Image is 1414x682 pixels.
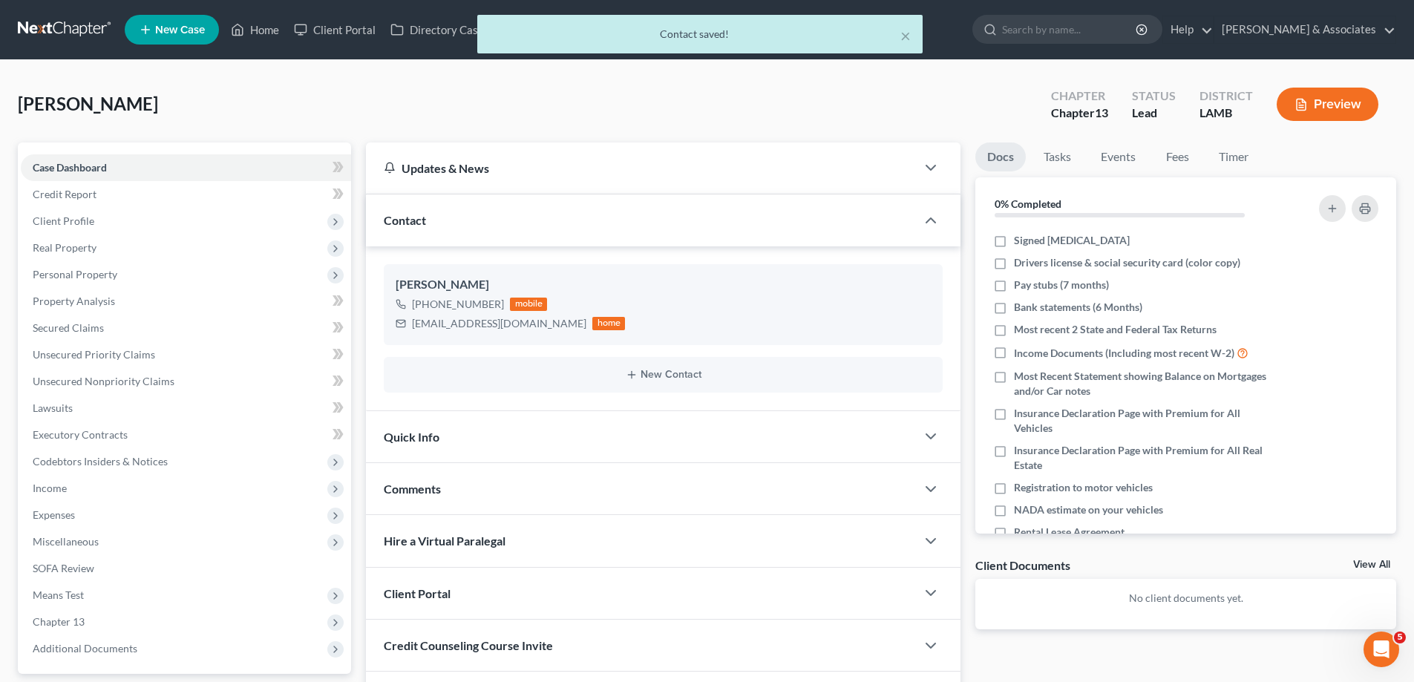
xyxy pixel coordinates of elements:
[1199,105,1253,122] div: LAMB
[21,395,351,422] a: Lawsuits
[1132,88,1176,105] div: Status
[900,27,911,45] button: ×
[33,642,137,655] span: Additional Documents
[33,535,99,548] span: Miscellaneous
[384,482,441,496] span: Comments
[33,482,67,494] span: Income
[33,161,107,174] span: Case Dashboard
[1199,88,1253,105] div: District
[1153,142,1201,171] a: Fees
[1014,300,1142,315] span: Bank statements (6 Months)
[987,591,1384,606] p: No client documents yet.
[33,214,94,227] span: Client Profile
[33,295,115,307] span: Property Analysis
[1207,142,1260,171] a: Timer
[1032,142,1083,171] a: Tasks
[1014,480,1153,495] span: Registration to motor vehicles
[33,615,85,628] span: Chapter 13
[1014,322,1217,337] span: Most recent 2 State and Federal Tax Returns
[21,422,351,448] a: Executory Contracts
[975,142,1026,171] a: Docs
[1051,88,1108,105] div: Chapter
[21,288,351,315] a: Property Analysis
[1394,632,1406,643] span: 5
[21,315,351,341] a: Secured Claims
[510,298,547,311] div: mobile
[33,401,73,414] span: Lawsuits
[21,368,351,395] a: Unsecured Nonpriority Claims
[1095,105,1108,119] span: 13
[384,160,898,176] div: Updates & News
[1277,88,1378,121] button: Preview
[1014,255,1240,270] span: Drivers license & social security card (color copy)
[384,430,439,444] span: Quick Info
[1014,233,1130,248] span: Signed [MEDICAL_DATA]
[1353,560,1390,570] a: View All
[1014,346,1234,361] span: Income Documents (Including most recent W-2)
[1014,525,1125,540] span: Rental Lease Agreement
[21,154,351,181] a: Case Dashboard
[21,341,351,368] a: Unsecured Priority Claims
[1014,369,1278,399] span: Most Recent Statement showing Balance on Mortgages and/or Car notes
[412,316,586,331] div: [EMAIL_ADDRESS][DOMAIN_NAME]
[33,188,96,200] span: Credit Report
[33,428,128,441] span: Executory Contracts
[1014,278,1109,292] span: Pay stubs (7 months)
[1132,105,1176,122] div: Lead
[489,27,911,42] div: Contact saved!
[384,213,426,227] span: Contact
[412,297,504,312] div: [PHONE_NUMBER]
[33,321,104,334] span: Secured Claims
[1364,632,1399,667] iframe: Intercom live chat
[21,555,351,582] a: SOFA Review
[18,93,158,114] span: [PERSON_NAME]
[33,562,94,574] span: SOFA Review
[33,348,155,361] span: Unsecured Priority Claims
[33,268,117,281] span: Personal Property
[995,197,1061,210] strong: 0% Completed
[1014,406,1278,436] span: Insurance Declaration Page with Premium for All Vehicles
[384,586,451,600] span: Client Portal
[33,588,84,601] span: Means Test
[33,241,96,254] span: Real Property
[396,369,931,381] button: New Contact
[975,557,1070,573] div: Client Documents
[592,317,625,330] div: home
[384,638,553,652] span: Credit Counseling Course Invite
[33,375,174,387] span: Unsecured Nonpriority Claims
[396,276,931,294] div: [PERSON_NAME]
[1014,502,1163,517] span: NADA estimate on your vehicles
[1089,142,1148,171] a: Events
[384,534,505,548] span: Hire a Virtual Paralegal
[1014,443,1278,473] span: Insurance Declaration Page with Premium for All Real Estate
[1051,105,1108,122] div: Chapter
[33,508,75,521] span: Expenses
[21,181,351,208] a: Credit Report
[33,455,168,468] span: Codebtors Insiders & Notices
